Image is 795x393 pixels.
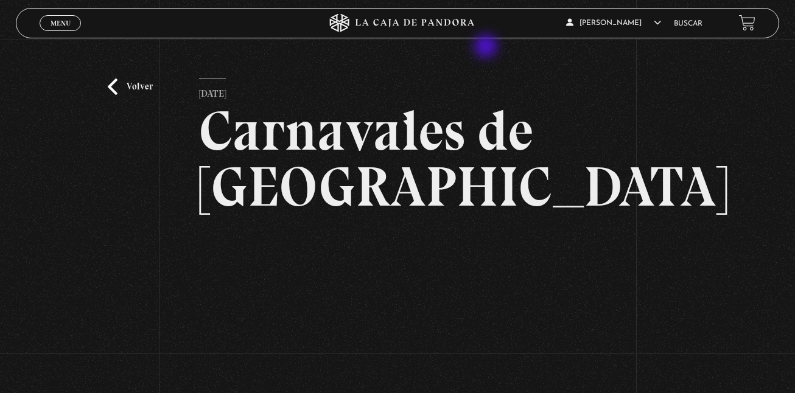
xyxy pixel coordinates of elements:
span: Menu [51,19,71,27]
a: View your shopping cart [739,15,755,31]
p: [DATE] [199,78,226,103]
a: Buscar [674,20,702,27]
a: Volver [108,78,153,95]
span: [PERSON_NAME] [566,19,661,27]
h2: Carnavales de [GEOGRAPHIC_DATA] [199,103,596,215]
span: Cerrar [46,30,75,38]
